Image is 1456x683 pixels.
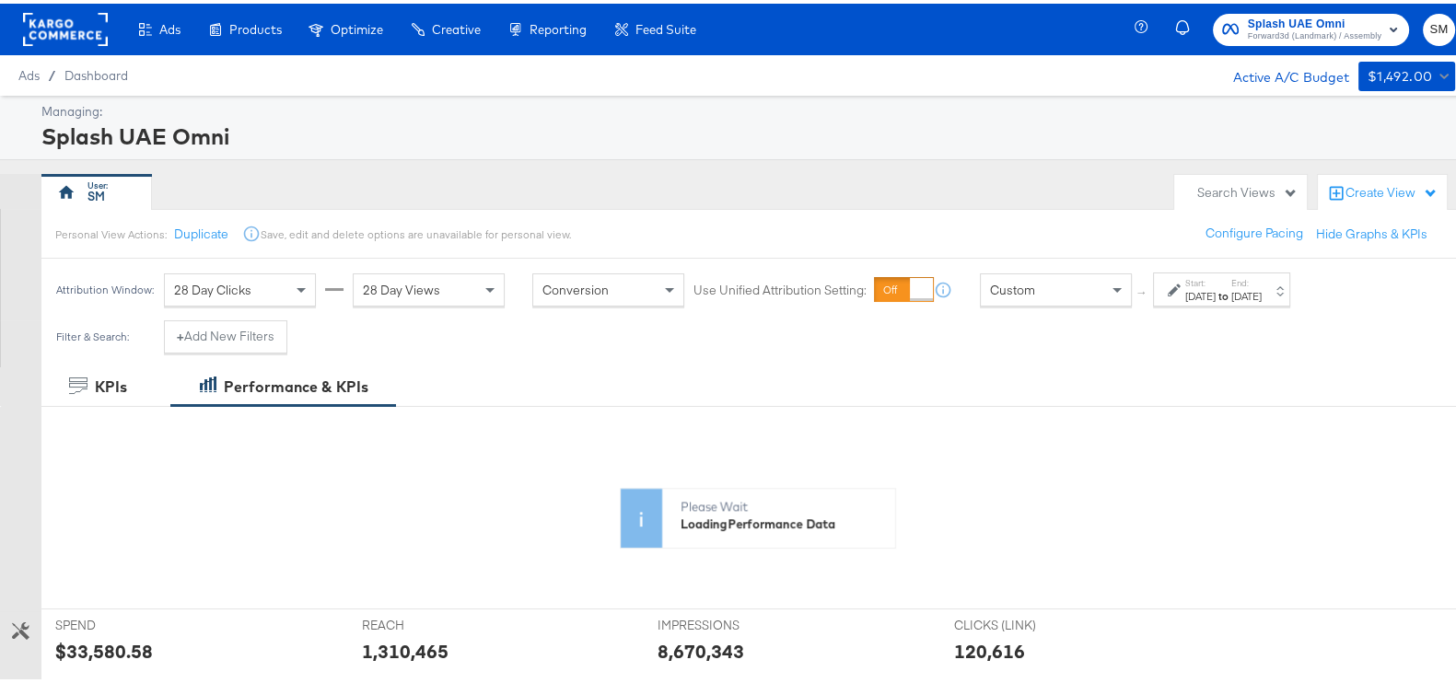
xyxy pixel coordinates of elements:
div: KPIs [95,373,127,394]
span: Forward3d (Landmark) / Assembly [1248,26,1381,41]
div: Attribution Window: [55,280,155,293]
div: Search Views [1197,180,1298,198]
div: Personal View Actions: [55,224,167,238]
div: Active A/C Budget [1214,58,1349,86]
div: Splash UAE Omni [41,117,1450,148]
span: Conversion [542,278,609,295]
div: Create View [1345,180,1438,199]
button: Hide Graphs & KPIs [1316,222,1427,239]
button: Duplicate [174,222,228,239]
span: SM [1430,16,1448,37]
span: Custom [990,278,1035,295]
strong: + [177,324,184,341]
div: [DATE] [1185,285,1216,300]
button: Splash UAE OmniForward3d (Landmark) / Assembly [1213,10,1409,42]
span: / [40,64,64,79]
span: Feed Suite [635,18,696,33]
div: Performance & KPIs [224,373,368,394]
label: End: [1231,273,1262,285]
span: Creative [432,18,481,33]
label: Start: [1185,273,1216,285]
span: 28 Day Views [363,278,440,295]
div: Filter & Search: [55,327,130,340]
button: SM [1423,10,1455,42]
span: Optimize [331,18,383,33]
label: Use Unified Attribution Setting: [693,278,867,295]
span: Ads [18,64,40,79]
button: +Add New Filters [164,317,287,350]
span: 28 Day Clicks [174,278,251,295]
span: Splash UAE Omni [1248,11,1381,30]
span: ↑ [1134,286,1151,293]
a: Dashboard [64,64,128,79]
button: $1,492.00 [1358,58,1455,87]
button: Configure Pacing [1193,214,1316,247]
span: Reporting [530,18,587,33]
div: Managing: [41,99,1450,117]
strong: to [1216,285,1231,299]
div: Save, edit and delete options are unavailable for personal view. [261,224,571,238]
span: Ads [159,18,181,33]
div: SM [87,184,105,202]
div: $1,492.00 [1368,62,1433,85]
div: [DATE] [1231,285,1262,300]
span: Products [229,18,282,33]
